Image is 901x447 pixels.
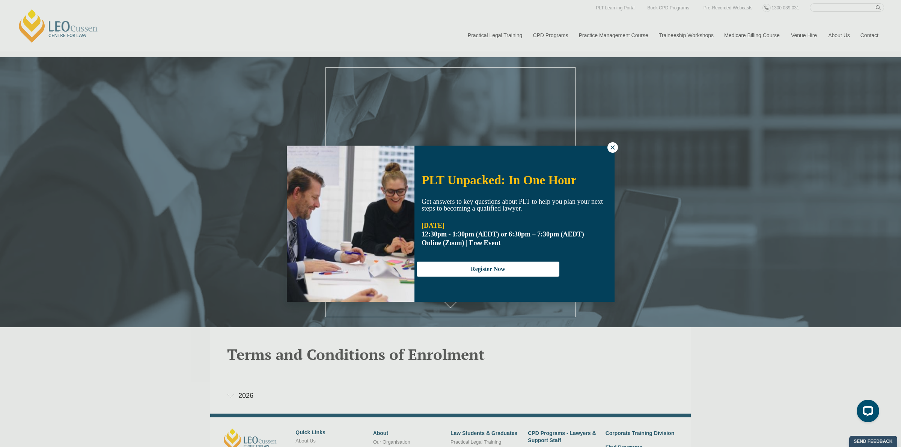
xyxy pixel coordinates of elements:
[287,146,414,302] img: Woman in yellow blouse holding folders looking to the right and smiling
[422,173,577,187] span: PLT Unpacked: In One Hour
[417,262,559,277] button: Register Now
[422,198,603,212] span: Get answers to key questions about PLT to help you plan your next steps to becoming a qualified l...
[422,239,501,247] span: Online (Zoom) | Free Event
[422,222,444,229] strong: [DATE]
[851,397,882,428] iframe: LiveChat chat widget
[422,230,584,238] strong: 12:30pm - 1:30pm (AEDT) or 6:30pm – 7:30pm (AEDT)
[607,142,618,153] button: Close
